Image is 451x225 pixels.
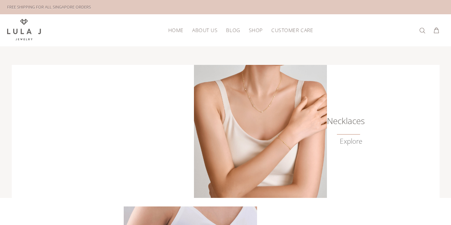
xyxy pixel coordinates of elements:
[271,27,313,33] span: CUSTOMER CARE
[245,25,267,36] a: SHOP
[340,137,362,145] a: Explore
[164,25,188,36] a: HOME
[168,27,184,33] span: HOME
[327,117,362,124] h6: Necklaces
[249,27,263,33] span: SHOP
[192,27,217,33] span: ABOUT US
[188,25,222,36] a: ABOUT US
[194,65,327,198] img: Lula J Gold Necklaces Collection
[267,25,313,36] a: CUSTOMER CARE
[7,3,91,11] div: FREE SHIPPING FOR ALL SINGAPORE ORDERS
[222,25,244,36] a: BLOG
[226,27,240,33] span: BLOG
